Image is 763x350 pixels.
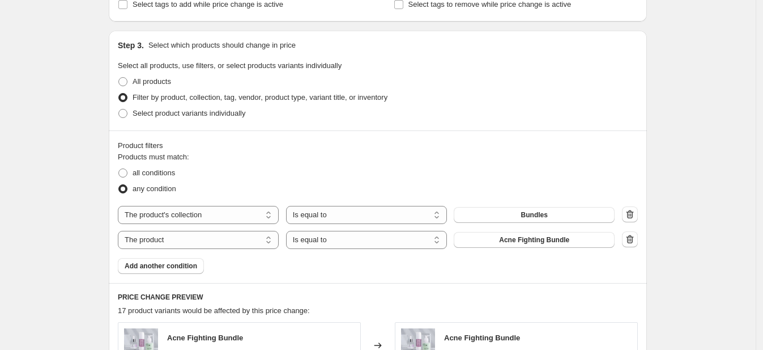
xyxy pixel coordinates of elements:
[133,168,175,177] span: all conditions
[118,306,310,315] span: 17 product variants would be affected by this price change:
[521,210,548,220] span: Bundles
[118,258,204,274] button: Add another condition
[118,153,189,161] span: Products must match:
[444,334,520,342] span: Acne Fighting Bundle
[499,235,569,244] span: Acne Fighting Bundle
[454,232,615,248] button: Acne Fighting Bundle
[133,184,176,193] span: any condition
[118,61,342,70] span: Select all products, use filters, or select products variants individually
[118,40,144,51] h2: Step 3.
[167,334,243,342] span: Acne Fighting Bundle
[125,262,197,271] span: Add another condition
[133,77,171,86] span: All products
[133,93,387,102] span: Filter by product, collection, tag, vendor, product type, variant title, or inventory
[118,293,638,302] h6: PRICE CHANGE PREVIEW
[133,109,245,117] span: Select product variants individually
[118,140,638,151] div: Product filters
[454,207,615,223] button: Bundles
[148,40,296,51] p: Select which products should change in price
